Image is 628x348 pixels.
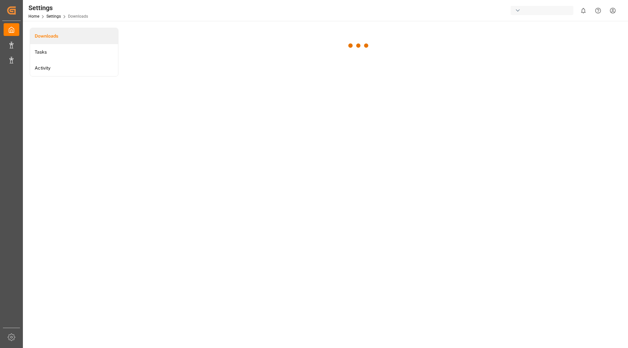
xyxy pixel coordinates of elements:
[30,28,118,44] a: Downloads
[30,44,118,60] a: Tasks
[28,3,88,13] div: Settings
[28,14,39,19] a: Home
[591,3,605,18] button: Help Center
[46,14,61,19] a: Settings
[576,3,591,18] button: show 0 new notifications
[30,60,118,76] a: Activity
